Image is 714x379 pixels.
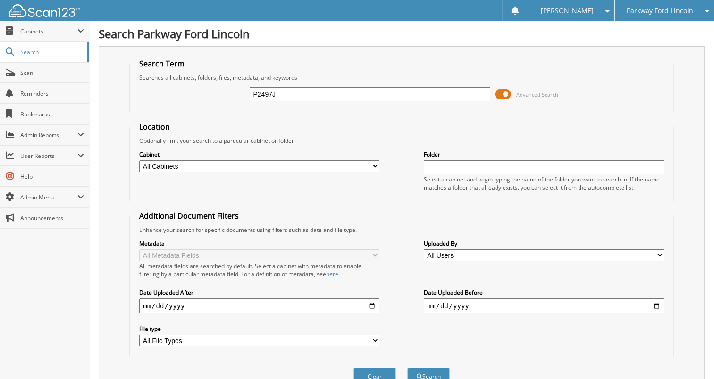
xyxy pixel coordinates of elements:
[20,69,84,77] span: Scan
[9,4,80,17] img: scan123-logo-white.svg
[20,173,84,181] span: Help
[134,137,669,145] div: Optionally limit your search to a particular cabinet or folder
[424,150,664,158] label: Folder
[20,90,84,98] span: Reminders
[424,239,664,247] label: Uploaded By
[20,110,84,118] span: Bookmarks
[326,270,338,278] a: here
[627,8,693,14] span: Parkway Ford Lincoln
[20,193,77,201] span: Admin Menu
[134,58,189,69] legend: Search Term
[20,27,77,35] span: Cabinets
[20,214,84,222] span: Announcements
[139,288,379,297] label: Date Uploaded After
[139,150,379,158] label: Cabinet
[667,334,714,379] iframe: Chat Widget
[139,325,379,333] label: File type
[139,262,379,278] div: All metadata fields are searched by default. Select a cabinet with metadata to enable filtering b...
[424,175,664,191] div: Select a cabinet and begin typing the name of the folder you want to search in. If the name match...
[20,48,83,56] span: Search
[541,8,594,14] span: [PERSON_NAME]
[134,122,175,132] legend: Location
[134,211,244,221] legend: Additional Document Filters
[20,131,77,139] span: Admin Reports
[99,26,705,41] h1: Search Parkway Ford Lincoln
[134,226,669,234] div: Enhance your search for specific documents using filters such as date and file type.
[134,74,669,82] div: Searches all cabinets, folders, files, metadata, and keywords
[424,288,664,297] label: Date Uploaded Before
[139,298,379,313] input: start
[20,152,77,160] span: User Reports
[139,239,379,247] label: Metadata
[424,298,664,313] input: end
[516,91,558,98] span: Advanced Search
